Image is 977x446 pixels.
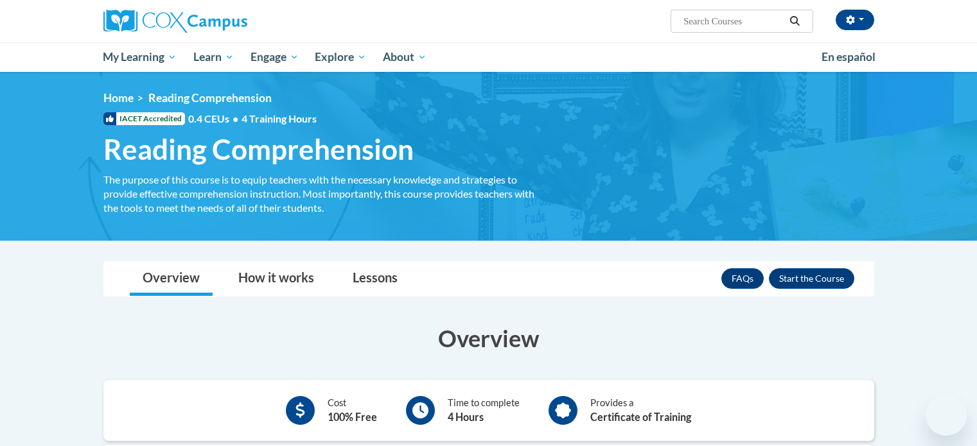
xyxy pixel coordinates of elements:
span: About [383,49,427,65]
iframe: Button to launch messaging window [926,395,967,436]
span: My Learning [103,49,177,65]
a: Overview [130,262,213,296]
button: Enroll [769,268,854,289]
a: My Learning [95,42,186,72]
input: Search Courses [682,13,785,29]
div: Time to complete [448,396,520,425]
div: The purpose of this course is to equip teachers with the necessary knowledge and strategies to pr... [103,173,547,215]
a: Engage [242,42,307,72]
span: Reading Comprehension [148,91,272,105]
div: Main menu [84,42,893,72]
span: Engage [251,49,299,65]
h3: Overview [103,322,874,354]
span: IACET Accredited [103,112,185,125]
a: About [374,42,435,72]
a: How it works [225,262,327,296]
a: En español [813,44,884,71]
b: Certificate of Training [590,411,691,423]
span: Explore [315,49,366,65]
a: Cox Campus [103,10,348,33]
span: 0.4 CEUs [188,112,317,126]
span: Reading Comprehension [103,132,414,166]
b: 100% Free [328,411,377,423]
a: Learn [185,42,242,72]
a: FAQs [721,268,764,289]
div: Provides a [590,396,691,425]
span: 4 Training Hours [242,112,317,124]
div: Cost [328,396,377,425]
span: • [233,112,238,124]
span: En español [822,50,876,64]
button: Search [785,13,804,29]
img: Cox Campus [103,10,247,33]
a: Home [103,91,134,105]
a: Lessons [340,262,410,296]
button: Account Settings [836,10,874,30]
b: 4 Hours [448,411,484,423]
span: Learn [193,49,234,65]
a: Explore [306,42,374,72]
